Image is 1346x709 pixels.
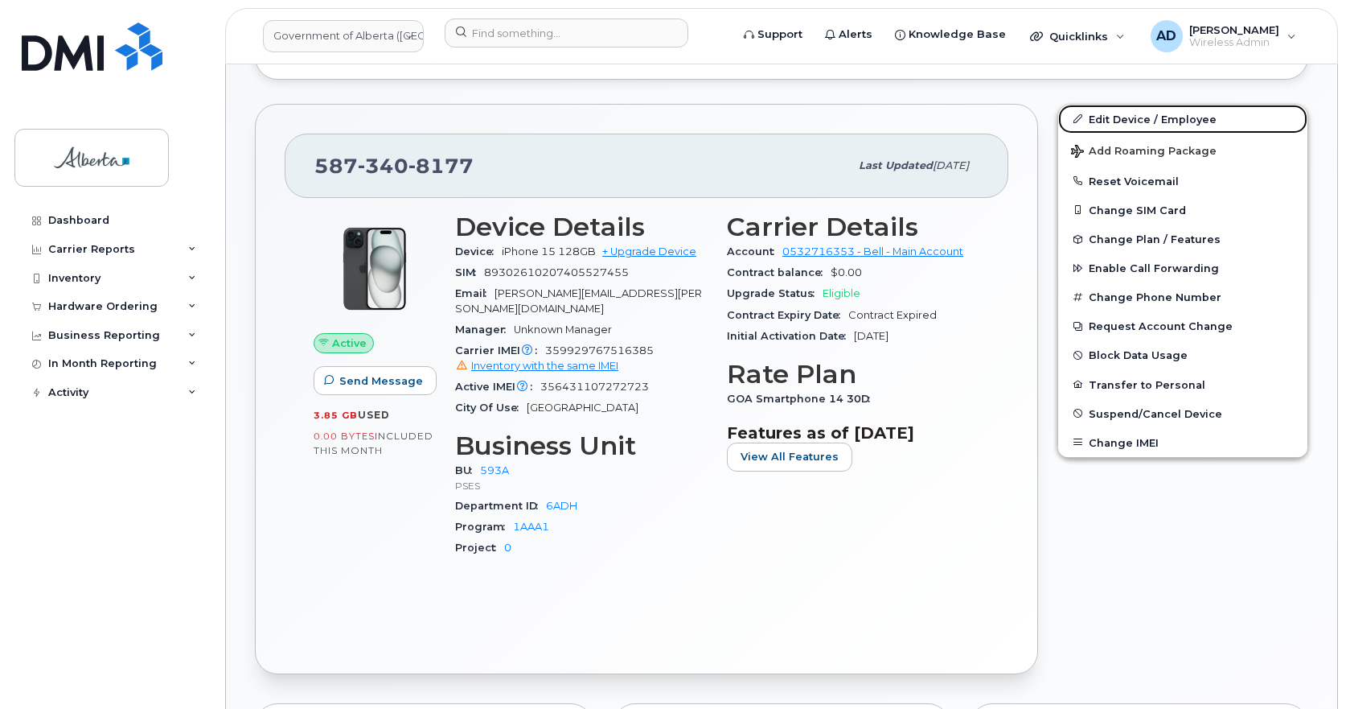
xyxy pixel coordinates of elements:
[445,19,688,47] input: Find something...
[727,360,979,389] h3: Rate Plan
[314,154,474,178] span: 587
[1058,196,1307,225] button: Change SIM Card
[727,245,782,258] span: Account
[909,27,1006,43] span: Knowledge Base
[540,381,649,393] span: 356431107272723
[1089,233,1221,245] span: Change Plan / Features
[263,20,424,52] a: Government of Alberta (GOA)
[1156,27,1176,46] span: AD
[314,410,358,421] span: 3.85 GB
[480,464,509,476] a: 593A
[757,27,802,43] span: Support
[455,360,618,372] a: Inventory with the same IMEI
[455,479,708,493] p: PSES
[358,409,390,421] span: used
[727,266,831,278] span: Contract balance
[455,381,540,393] span: Active IMEI
[1139,20,1307,52] div: Arunajith Daylath
[854,330,888,342] span: [DATE]
[455,287,494,299] span: Email
[455,287,702,314] span: [PERSON_NAME][EMAIL_ADDRESS][PERSON_NAME][DOMAIN_NAME]
[455,500,546,512] span: Department ID
[733,19,814,51] a: Support
[831,266,862,278] span: $0.00
[455,521,513,533] span: Program
[514,324,612,336] span: Unknown Manager
[484,266,629,278] span: 89302610207405527455
[727,443,852,472] button: View All Features
[314,431,375,442] span: 0.00 Bytes
[727,393,878,405] span: GOA Smartphone 14 30D
[455,245,502,258] span: Device
[408,154,474,178] span: 8177
[527,402,638,414] span: [GEOGRAPHIC_DATA]
[839,27,872,43] span: Alerts
[326,221,423,317] img: iPhone_15_Black.png
[1058,428,1307,457] button: Change IMEI
[513,521,549,533] a: 1AAA1
[504,542,511,554] a: 0
[1089,407,1222,419] span: Suspend/Cancel Device
[455,431,708,460] h3: Business Unit
[848,309,937,321] span: Contract Expired
[1019,20,1136,52] div: Quicklinks
[455,542,504,554] span: Project
[727,212,979,241] h3: Carrier Details
[1058,167,1307,196] button: Reset Voicemail
[1058,370,1307,399] button: Transfer to Personal
[1049,30,1108,43] span: Quicklinks
[455,324,514,336] span: Manager
[823,287,860,299] span: Eligible
[1058,340,1307,369] button: Block Data Usage
[602,245,696,258] a: + Upgrade Device
[471,360,618,372] span: Inventory with the same IMEI
[455,266,484,278] span: SIM
[1071,145,1217,160] span: Add Roaming Package
[455,344,545,357] span: Carrier IMEI
[933,159,969,171] span: [DATE]
[332,336,367,351] span: Active
[455,464,480,476] span: BU
[546,500,577,512] a: 6ADH
[339,373,423,389] span: Send Message
[782,245,963,258] a: 0532716353 - Bell - Main Account
[455,344,708,373] span: 359929767516385
[859,159,933,171] span: Last updated
[1058,311,1307,340] button: Request Account Change
[884,19,1017,51] a: Knowledge Base
[358,154,408,178] span: 340
[502,245,596,258] span: iPhone 15 128GB
[727,309,848,321] span: Contract Expiry Date
[314,366,437,395] button: Send Message
[1089,262,1219,274] span: Enable Call Forwarding
[727,423,979,443] h3: Features as of [DATE]
[741,449,839,464] span: View All Features
[1058,254,1307,282] button: Enable Call Forwarding
[455,212,708,241] h3: Device Details
[1058,282,1307,311] button: Change Phone Number
[727,330,854,342] span: Initial Activation Date
[1058,134,1307,167] button: Add Roaming Package
[1189,36,1279,49] span: Wireless Admin
[314,430,433,456] span: included this month
[814,19,884,51] a: Alerts
[1058,399,1307,428] button: Suspend/Cancel Device
[727,287,823,299] span: Upgrade Status
[1058,105,1307,134] a: Edit Device / Employee
[1058,225,1307,254] button: Change Plan / Features
[455,402,527,414] span: City Of Use
[1189,23,1279,36] span: [PERSON_NAME]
